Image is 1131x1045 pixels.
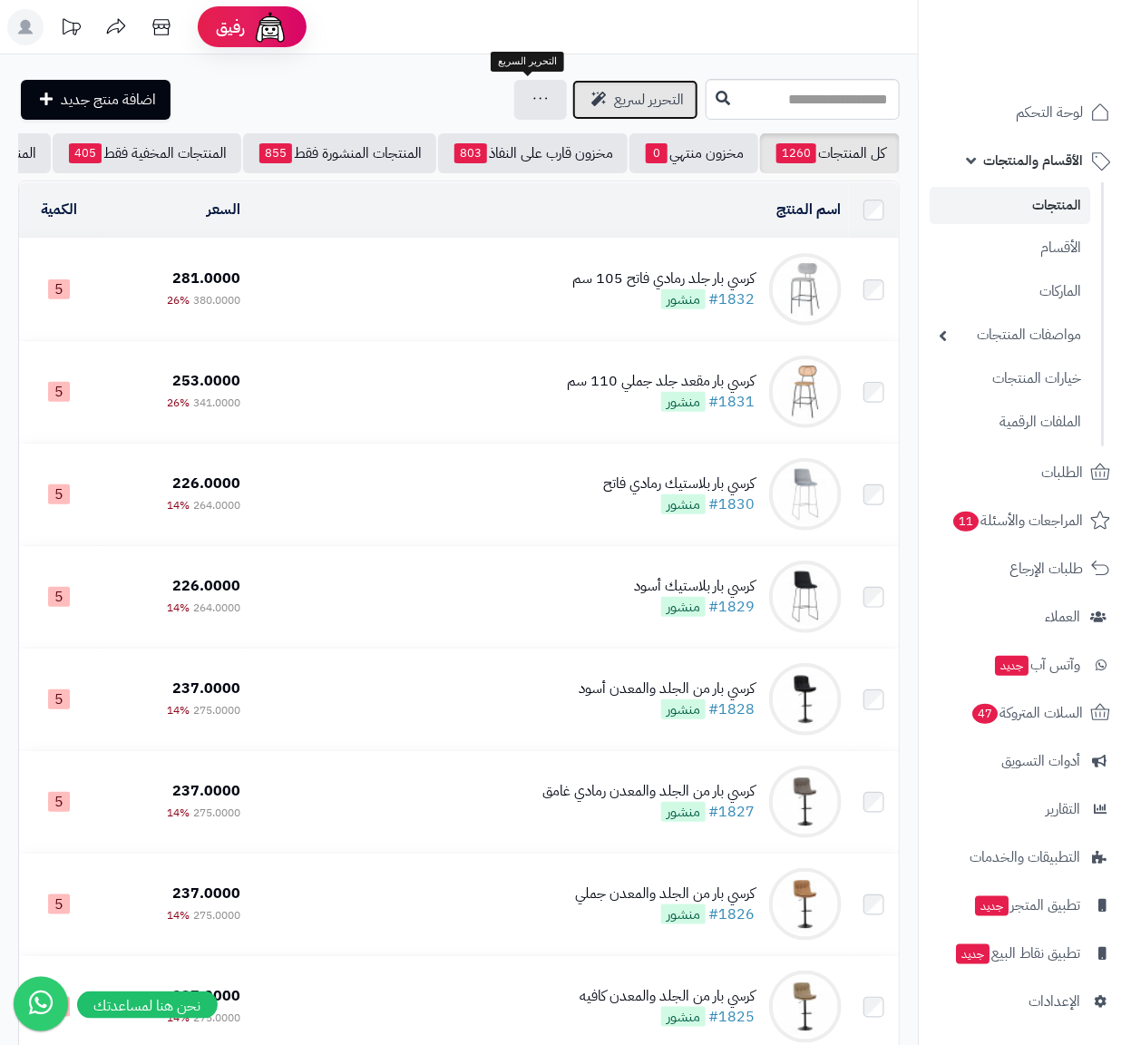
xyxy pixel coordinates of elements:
a: التحرير لسريع [572,80,698,120]
a: مواصفات المنتجات [930,316,1090,355]
span: منشور [661,494,706,514]
span: منشور [661,289,706,309]
div: كرسي بار بلاستيك رمادي فاتح [603,474,756,494]
a: #1828 [709,698,756,720]
span: 5 [48,484,70,504]
span: 341.0000 [193,395,240,411]
span: منشور [661,904,706,924]
div: كرسي بار جلد رمادي فاتح 105 سم [572,269,756,289]
a: الملفات الرقمية [930,403,1090,442]
a: #1827 [709,801,756,823]
a: تحديثات المنصة [48,9,93,50]
a: الإعدادات [930,980,1120,1023]
img: كرسي بار من الجلد والمعدن أسود [769,663,842,736]
span: منشور [661,392,706,412]
span: 226.0000 [172,473,240,494]
span: 237.0000 [172,985,240,1007]
a: مخزون منتهي0 [629,133,758,173]
span: 380.0000 [193,292,240,308]
span: جديد [975,896,1009,916]
span: 253.0000 [172,370,240,392]
a: المنتجات [930,187,1090,224]
a: العملاء [930,595,1120,639]
span: 14% [167,702,190,718]
span: جديد [995,656,1029,676]
span: منشور [661,802,706,822]
div: كرسي بار مقعد جلد جملي 110 سم [567,371,756,392]
span: 5 [48,279,70,299]
span: 275.0000 [193,805,240,821]
a: اسم المنتج [777,199,842,220]
span: 1260 [776,143,816,163]
span: 5 [48,689,70,709]
a: التطبيقات والخدمات [930,835,1120,879]
img: كرسي بار بلاستيك رمادي فاتح [769,458,842,531]
span: 5 [48,587,70,607]
a: تطبيق المتجرجديد [930,884,1120,927]
a: الماركات [930,272,1090,311]
span: 237.0000 [172,883,240,904]
div: كرسي بار من الجلد والمعدن جملي [575,884,756,904]
a: الطلبات [930,451,1120,494]
span: لوحة التحكم [1016,100,1083,125]
span: رفيق [216,16,245,38]
span: 237.0000 [172,678,240,699]
span: 405 [69,143,102,163]
img: كرسي بار من الجلد والمعدن كافيه [769,971,842,1043]
a: السلات المتروكة47 [930,691,1120,735]
span: 855 [259,143,292,163]
div: كرسي بار من الجلد والمعدن أسود [579,679,756,699]
span: العملاء [1045,604,1080,630]
img: كرسي بار من الجلد والمعدن جملي [769,868,842,941]
span: 275.0000 [193,907,240,923]
span: 14% [167,600,190,616]
span: 47 [972,704,998,724]
span: 11 [953,512,979,532]
span: التطبيقات والخدمات [970,845,1080,870]
a: التقارير [930,787,1120,831]
a: لوحة التحكم [930,91,1120,134]
span: وآتس آب [993,652,1080,678]
a: #1831 [709,391,756,413]
a: وآتس آبجديد [930,643,1120,687]
div: كرسي بار من الجلد والمعدن رمادي غامق [542,781,756,802]
span: 26% [167,395,190,411]
img: كرسي بار بلاستيك أسود [769,561,842,633]
span: 803 [454,143,487,163]
img: كرسي بار من الجلد والمعدن رمادي غامق [769,766,842,838]
span: 264.0000 [193,497,240,513]
a: السعر [207,199,240,220]
span: التحرير لسريع [614,89,684,111]
a: اضافة منتج جديد [21,80,171,120]
span: منشور [661,699,706,719]
a: مخزون قارب على النفاذ803 [438,133,628,173]
a: #1829 [709,596,756,618]
span: 226.0000 [172,575,240,597]
span: 5 [48,792,70,812]
span: 0 [646,143,668,163]
span: السلات المتروكة [970,700,1083,726]
img: كرسي بار جلد رمادي فاتح 105 سم [769,253,842,326]
a: #1830 [709,493,756,515]
a: طلبات الإرجاع [930,547,1120,591]
span: طلبات الإرجاع [1009,556,1083,581]
span: أدوات التسويق [1001,748,1080,774]
span: 275.0000 [193,1010,240,1026]
span: 237.0000 [172,780,240,802]
span: 14% [167,907,190,923]
span: اضافة منتج جديد [61,89,156,111]
span: 5 [48,382,70,402]
span: الطلبات [1041,460,1083,485]
a: المنتجات المنشورة فقط855 [243,133,436,173]
a: #1832 [709,288,756,310]
a: #1826 [709,903,756,925]
a: كل المنتجات1260 [760,133,900,173]
span: 14% [167,805,190,821]
span: 5 [48,894,70,914]
span: جديد [956,944,990,964]
span: الأقسام والمنتجات [983,148,1083,173]
a: خيارات المنتجات [930,359,1090,398]
a: أدوات التسويق [930,739,1120,783]
div: التحرير السريع [491,52,564,72]
div: كرسي بار من الجلد والمعدن كافيه [580,986,756,1007]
